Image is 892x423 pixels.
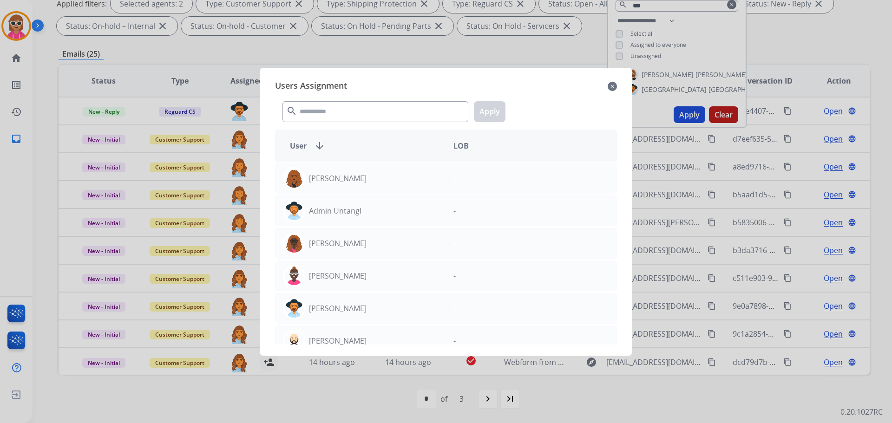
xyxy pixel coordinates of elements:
[453,173,456,184] p: -
[282,140,446,151] div: User
[309,303,367,314] p: [PERSON_NAME]
[309,335,367,346] p: [PERSON_NAME]
[309,270,367,281] p: [PERSON_NAME]
[453,140,469,151] span: LOB
[608,81,617,92] mat-icon: close
[453,303,456,314] p: -
[314,140,325,151] mat-icon: arrow_downward
[453,238,456,249] p: -
[453,335,456,346] p: -
[453,270,456,281] p: -
[309,205,361,216] p: Admin Untangl
[309,238,367,249] p: [PERSON_NAME]
[309,173,367,184] p: [PERSON_NAME]
[453,205,456,216] p: -
[275,79,347,94] span: Users Assignment
[286,105,297,117] mat-icon: search
[474,101,505,122] button: Apply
